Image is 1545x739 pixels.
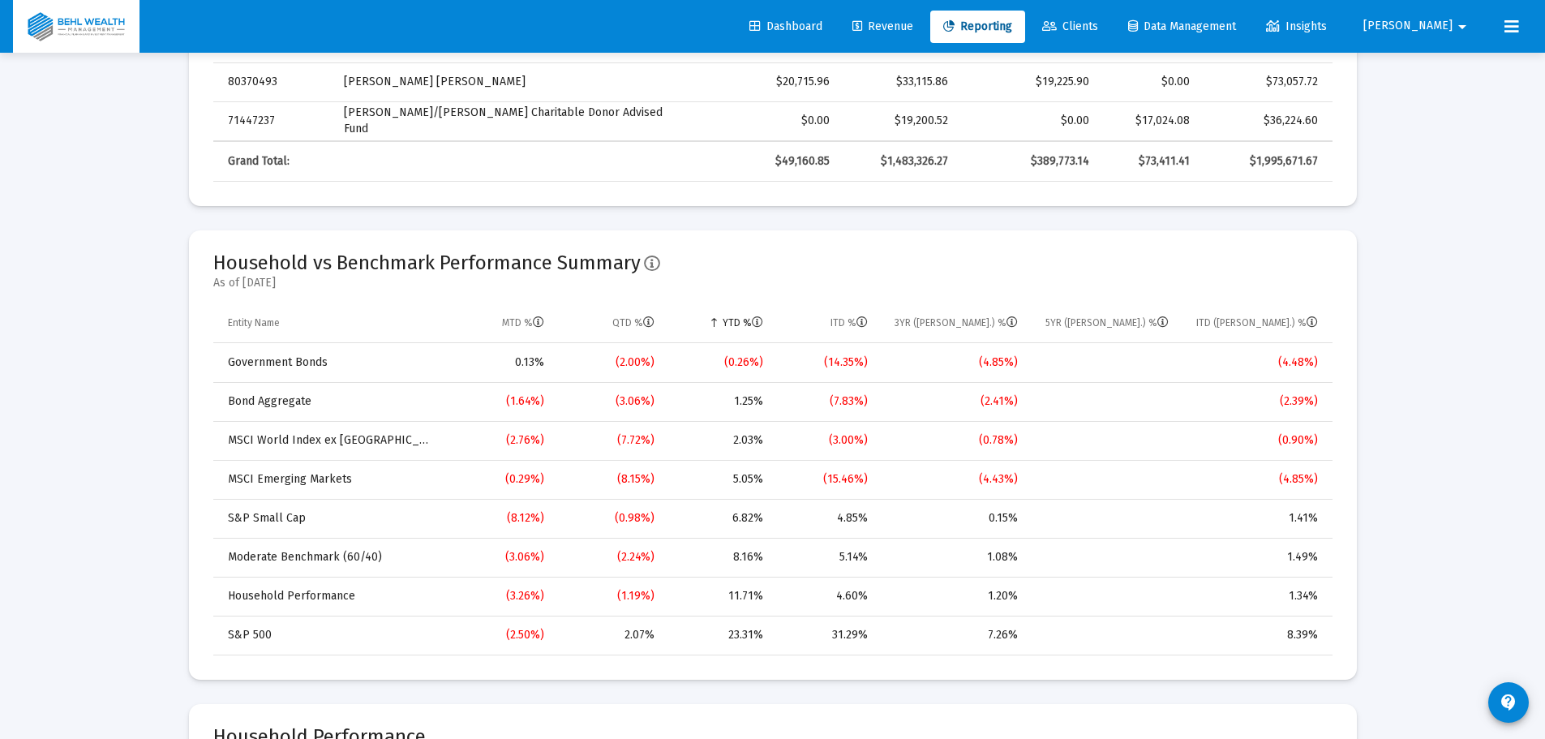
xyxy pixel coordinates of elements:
span: Revenue [852,19,913,33]
div: (2.41%) [891,393,1019,410]
div: ITD ([PERSON_NAME].) % [1196,316,1318,329]
div: (0.78%) [891,432,1019,449]
td: Column QTD % [556,304,666,343]
a: Data Management [1115,11,1249,43]
div: Data grid [213,304,1333,655]
div: 2.07% [567,627,654,643]
div: 5.14% [786,549,868,565]
span: [PERSON_NAME] [1363,19,1453,33]
div: $19,200.52 [852,113,948,129]
td: Column ITD (Ann.) % [1180,304,1333,343]
div: $1,995,671.67 [1212,153,1317,170]
td: Column ITD % [775,304,879,343]
div: $0.00 [1112,74,1190,90]
div: 1.49% [1191,549,1318,565]
a: Revenue [839,11,926,43]
td: Column Entity Name [213,304,444,343]
div: (2.39%) [1191,393,1318,410]
div: (2.76%) [455,432,544,449]
div: 3YR ([PERSON_NAME].) % [895,316,1018,329]
span: Household vs Benchmark Performance Summary [213,251,641,274]
td: 71447237 [213,101,333,140]
div: $33,115.86 [852,74,948,90]
td: S&P Small Cap [213,499,444,538]
div: $0.00 [713,113,830,129]
div: 1.25% [677,393,763,410]
td: Moderate Benchmark (60/40) [213,538,444,577]
div: 0.13% [455,354,544,371]
div: $49,160.85 [713,153,830,170]
div: 8.16% [677,549,763,565]
div: $20,715.96 [713,74,830,90]
div: 1.41% [1191,510,1318,526]
td: Column YTD % [666,304,775,343]
td: [PERSON_NAME]/[PERSON_NAME] Charitable Donor Advised Fund [333,101,702,140]
div: $19,225.90 [971,74,1089,90]
div: 7.26% [891,627,1019,643]
div: Grand Total: [228,153,321,170]
div: (4.48%) [1191,354,1318,371]
div: 4.60% [786,588,868,604]
div: (0.98%) [567,510,654,526]
td: Column 3YR (Ann.) % [879,304,1030,343]
div: MTD % [502,316,544,329]
td: Government Bonds [213,343,444,382]
div: Entity Name [228,316,280,329]
div: 1.08% [891,549,1019,565]
td: MSCI Emerging Markets [213,460,444,499]
td: S&P 500 [213,616,444,655]
span: Clients [1042,19,1098,33]
div: $73,057.72 [1212,74,1317,90]
div: 31.29% [786,627,868,643]
div: (0.29%) [455,471,544,488]
a: Reporting [930,11,1025,43]
div: (1.19%) [567,588,654,604]
div: (4.43%) [891,471,1019,488]
div: 4.85% [786,510,868,526]
span: Dashboard [749,19,822,33]
div: 1.34% [1191,588,1318,604]
div: (8.12%) [455,510,544,526]
div: (3.06%) [455,549,544,565]
div: (4.85%) [1191,471,1318,488]
div: (3.06%) [567,393,654,410]
div: $36,224.60 [1212,113,1317,129]
div: $17,024.08 [1112,113,1190,129]
div: 5YR ([PERSON_NAME].) % [1045,316,1169,329]
div: (0.90%) [1191,432,1318,449]
mat-icon: arrow_drop_down [1453,11,1472,43]
div: (3.26%) [455,588,544,604]
mat-icon: contact_support [1499,693,1518,712]
div: ITD % [830,316,868,329]
div: (8.15%) [567,471,654,488]
td: MSCI World Index ex [GEOGRAPHIC_DATA] [213,421,444,460]
div: 6.82% [677,510,763,526]
span: Insights [1266,19,1327,33]
div: 5.05% [677,471,763,488]
div: 1.20% [891,588,1019,604]
div: 2.03% [677,432,763,449]
div: 11.71% [677,588,763,604]
div: $1,483,326.27 [852,153,948,170]
div: (4.85%) [891,354,1019,371]
td: Column 5YR (Ann.) % [1029,304,1179,343]
button: [PERSON_NAME] [1344,10,1491,42]
div: $73,411.41 [1112,153,1190,170]
div: $389,773.14 [971,153,1089,170]
div: $0.00 [971,113,1089,129]
div: (15.46%) [786,471,868,488]
div: 23.31% [677,627,763,643]
div: QTD % [612,316,654,329]
a: Clients [1029,11,1111,43]
span: Reporting [943,19,1012,33]
mat-card-subtitle: As of [DATE] [213,275,660,291]
div: (1.64%) [455,393,544,410]
a: Dashboard [736,11,835,43]
td: Household Performance [213,577,444,616]
div: (2.24%) [567,549,654,565]
div: (14.35%) [786,354,868,371]
div: 8.39% [1191,627,1318,643]
div: (7.83%) [786,393,868,410]
span: Data Management [1128,19,1236,33]
div: (3.00%) [786,432,868,449]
